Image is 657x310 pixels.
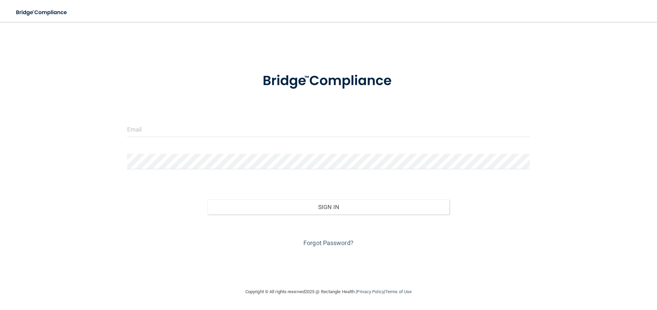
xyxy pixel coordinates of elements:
[10,5,74,20] img: bridge_compliance_login_screen.278c3ca4.svg
[248,63,409,99] img: bridge_compliance_login_screen.278c3ca4.svg
[385,289,412,294] a: Terms of Use
[208,199,449,215] button: Sign In
[357,289,384,294] a: Privacy Policy
[303,239,354,246] a: Forgot Password?
[203,281,454,303] div: Copyright © All rights reserved 2025 @ Rectangle Health | |
[127,122,530,137] input: Email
